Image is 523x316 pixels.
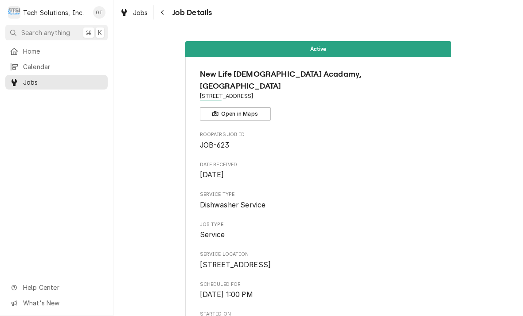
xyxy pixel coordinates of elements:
span: Home [23,47,103,56]
div: Scheduled For [200,281,437,300]
div: Date Received [200,161,437,180]
a: Home [5,44,108,59]
div: Client Information [200,68,437,121]
span: Job Type [200,221,437,228]
div: Tech Solutions, Inc. [23,8,84,17]
span: Scheduled For [200,289,437,300]
button: Search anything⌘K [5,25,108,40]
div: Roopairs Job ID [200,131,437,150]
div: OT [93,6,105,19]
span: Service [200,230,225,239]
span: ⌘ [86,28,92,37]
div: T [8,6,20,19]
span: Job Details [170,7,212,19]
span: What's New [23,298,102,308]
span: Dishwasher Service [200,201,266,209]
div: Status [185,41,451,57]
button: Navigate back [156,5,170,20]
a: Go to Help Center [5,280,108,295]
a: Jobs [5,75,108,90]
span: Active [310,46,327,52]
span: Search anything [21,28,70,37]
button: Open in Maps [200,107,271,121]
a: Calendar [5,59,108,74]
span: Job Type [200,230,437,240]
div: Otis Tooley's Avatar [93,6,105,19]
span: Calendar [23,62,103,71]
div: Service Location [200,251,437,270]
span: Service Type [200,200,437,211]
span: Address [200,92,437,100]
span: Roopairs Job ID [200,140,437,151]
span: Service Location [200,260,437,270]
span: Jobs [23,78,103,87]
span: Date Received [200,170,437,180]
span: [STREET_ADDRESS] [200,261,271,269]
span: Service Type [200,191,437,198]
span: Scheduled For [200,281,437,288]
span: [DATE] 1:00 PM [200,290,253,299]
div: Tech Solutions, Inc.'s Avatar [8,6,20,19]
span: K [98,28,102,37]
span: [DATE] [200,171,224,179]
span: Service Location [200,251,437,258]
span: JOB-623 [200,141,230,149]
span: Jobs [133,8,148,17]
span: Date Received [200,161,437,168]
span: Help Center [23,283,102,292]
span: Name [200,68,437,92]
a: Go to What's New [5,296,108,310]
span: Roopairs Job ID [200,131,437,138]
a: Jobs [116,5,152,20]
div: Service Type [200,191,437,210]
div: Job Type [200,221,437,240]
